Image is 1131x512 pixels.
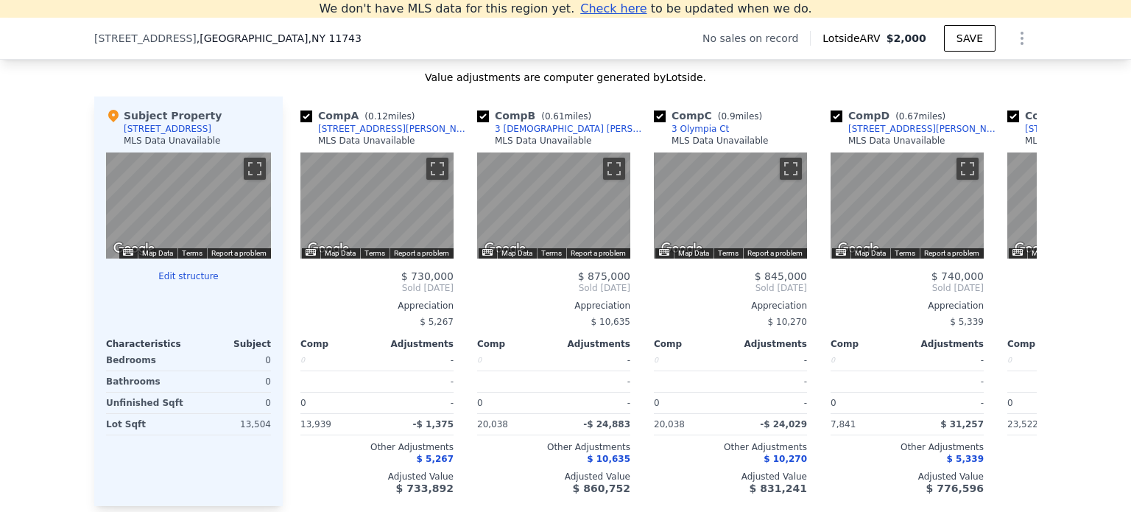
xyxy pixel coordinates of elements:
button: SAVE [944,25,996,52]
span: $ 776,596 [926,483,984,494]
div: [STREET_ADDRESS][PERSON_NAME] [318,123,471,135]
a: Terms (opens in new tab) [541,249,562,257]
button: Keyboard shortcuts [836,249,846,256]
div: 0 [191,350,271,371]
div: Bedrooms [106,350,186,371]
span: Sold [DATE] [831,282,984,294]
img: Google [658,239,706,259]
img: Google [481,239,529,259]
span: 20,038 [477,419,508,429]
span: 0.67 [899,111,919,122]
span: -$ 24,883 [583,419,630,429]
div: Appreciation [831,300,984,312]
div: Bathrooms [106,371,186,392]
span: $ 5,267 [417,454,454,464]
div: - [733,350,807,371]
img: Google [1011,239,1060,259]
span: -$ 1,375 [413,419,454,429]
span: 0 [654,398,660,408]
a: Report a problem [924,249,979,257]
div: 13,504 [191,414,271,435]
div: Subject [188,338,271,350]
span: $2,000 [887,32,926,44]
span: ( miles) [359,111,420,122]
img: Google [110,239,158,259]
span: Sold [DATE] [300,282,454,294]
div: - [733,371,807,392]
div: 0 [191,371,271,392]
div: - [380,371,454,392]
div: MLS Data Unavailable [848,135,945,147]
span: $ 31,257 [940,419,984,429]
span: 0.61 [545,111,565,122]
span: $ 860,752 [573,483,630,494]
a: Report a problem [394,249,449,257]
div: 0 [300,350,374,371]
span: 13,939 [300,419,331,429]
button: Toggle fullscreen view [426,158,448,180]
a: Terms (opens in new tab) [182,249,202,257]
div: Value adjustments are computer generated by Lotside . [94,70,1037,85]
button: Edit structure [106,270,271,282]
div: - [910,371,984,392]
span: $ 5,339 [950,317,984,327]
div: Comp D [831,108,951,123]
div: 0 [477,350,551,371]
div: Comp C [654,108,768,123]
div: - [380,393,454,413]
span: ( miles) [889,111,951,122]
div: Other Adjustments [300,441,454,453]
a: [STREET_ADDRESS][PERSON_NAME] [300,123,471,135]
div: Comp [654,338,730,350]
div: Street View [831,152,984,259]
button: Keyboard shortcuts [659,249,669,256]
div: Unfinished Sqft [106,393,186,413]
div: Adjusted Value [477,471,630,483]
span: Lotside ARV [822,31,886,46]
div: Adjusted Value [831,471,984,483]
div: Map [654,152,807,259]
span: 23,522 [1007,419,1038,429]
button: Map Data [142,248,173,259]
img: Google [304,239,353,259]
button: Show Options [1007,24,1037,53]
span: Sold [DATE] [477,282,630,294]
a: Open this area in Google Maps (opens a new window) [481,239,529,259]
div: Comp [831,338,907,350]
a: Terms (opens in new tab) [895,249,915,257]
div: Map [300,152,454,259]
button: Keyboard shortcuts [1012,249,1023,256]
div: 3 Olympia Ct [672,123,729,135]
span: $ 10,270 [764,454,807,464]
div: - [910,350,984,371]
button: Keyboard shortcuts [306,249,316,256]
a: 3 [DEMOGRAPHIC_DATA] [PERSON_NAME] [477,123,648,135]
div: Adjustments [377,338,454,350]
div: Lot Sqft [106,414,186,435]
span: Check here [580,1,646,15]
img: Google [834,239,883,259]
div: Map [831,152,984,259]
div: 3 [DEMOGRAPHIC_DATA] [PERSON_NAME] [495,123,648,135]
span: $ 5,267 [420,317,454,327]
div: Appreciation [477,300,630,312]
a: Terms (opens in new tab) [718,249,739,257]
span: $ 10,635 [587,454,630,464]
div: Comp [300,338,377,350]
a: 3 Olympia Ct [654,123,729,135]
div: - [557,371,630,392]
div: Appreciation [654,300,807,312]
button: Map Data [855,248,886,259]
div: No sales on record [702,31,810,46]
div: - [557,393,630,413]
div: MLS Data Unavailable [318,135,415,147]
a: Open this area in Google Maps (opens a new window) [304,239,353,259]
a: Terms (opens in new tab) [364,249,385,257]
button: Toggle fullscreen view [244,158,266,180]
a: Report a problem [211,249,267,257]
div: 0 [191,393,271,413]
span: Sold [DATE] [654,282,807,294]
a: Report a problem [747,249,803,257]
div: Street View [477,152,630,259]
div: - [380,350,454,371]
